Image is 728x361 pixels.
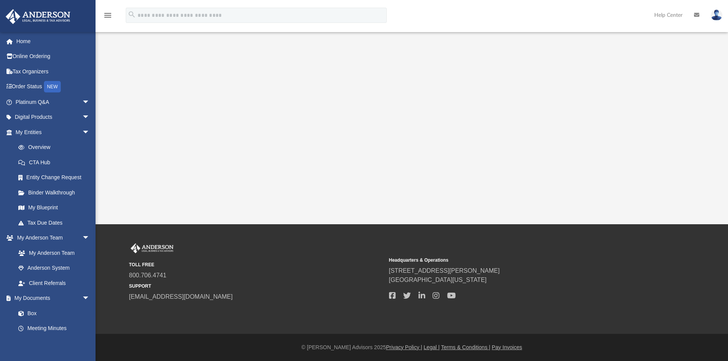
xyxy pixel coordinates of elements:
a: My Blueprint [11,200,97,215]
a: Digital Productsarrow_drop_down [5,110,101,125]
a: Pay Invoices [492,344,522,350]
a: 800.706.4741 [129,272,167,278]
a: Tax Due Dates [11,215,101,230]
a: Client Referrals [11,275,97,291]
a: Online Ordering [5,49,101,64]
a: [STREET_ADDRESS][PERSON_NAME] [389,267,500,274]
a: Binder Walkthrough [11,185,101,200]
a: Overview [11,140,101,155]
small: TOLL FREE [129,261,384,268]
a: My Anderson Team [11,245,94,261]
a: Order StatusNEW [5,79,101,95]
a: Meeting Minutes [11,321,97,336]
a: Terms & Conditions | [441,344,490,350]
div: © [PERSON_NAME] Advisors 2025 [96,343,728,351]
a: Tax Organizers [5,64,101,79]
i: search [128,10,136,19]
small: Headquarters & Operations [389,257,644,264]
i: menu [103,11,112,20]
a: Legal | [424,344,440,350]
a: CTA Hub [11,155,101,170]
a: My Entitiesarrow_drop_down [5,125,101,140]
span: arrow_drop_down [82,291,97,306]
small: SUPPORT [129,283,384,290]
img: Anderson Advisors Platinum Portal [129,243,175,253]
span: arrow_drop_down [82,125,97,140]
div: NEW [44,81,61,92]
span: arrow_drop_down [82,94,97,110]
img: User Pic [711,10,722,21]
span: arrow_drop_down [82,230,97,246]
a: My Anderson Teamarrow_drop_down [5,230,97,246]
a: My Documentsarrow_drop_down [5,291,97,306]
a: Privacy Policy | [386,344,422,350]
a: Platinum Q&Aarrow_drop_down [5,94,101,110]
a: [EMAIL_ADDRESS][DOMAIN_NAME] [129,293,233,300]
a: Home [5,34,101,49]
a: menu [103,15,112,20]
span: arrow_drop_down [82,110,97,125]
a: [GEOGRAPHIC_DATA][US_STATE] [389,277,487,283]
a: Entity Change Request [11,170,101,185]
a: Box [11,306,94,321]
img: Anderson Advisors Platinum Portal [3,9,73,24]
a: Anderson System [11,261,97,276]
